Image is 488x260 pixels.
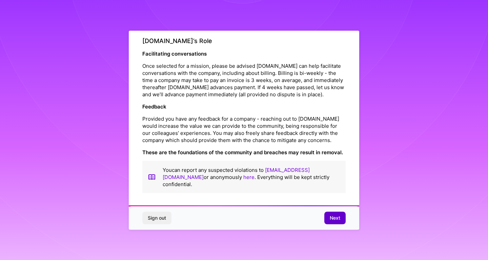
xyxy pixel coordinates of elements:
strong: Feedback [142,103,166,109]
a: here [243,174,255,180]
button: Sign out [142,212,171,224]
p: Provided you have any feedback for a company - reaching out to [DOMAIN_NAME] would increase the v... [142,115,346,143]
strong: Facilitating conversations [142,50,207,57]
span: Next [330,215,340,221]
span: Sign out [148,215,166,221]
p: Once selected for a mission, please be advised [DOMAIN_NAME] can help facilitate conversations wi... [142,62,346,98]
strong: These are the foundations of the community and breaches may result in removal. [142,149,343,155]
button: Next [324,212,346,224]
img: book icon [148,166,156,187]
p: You can report any suspected violations to or anonymously . Everything will be kept strictly conf... [163,166,340,187]
h4: [DOMAIN_NAME]’s Role [142,37,346,45]
a: [EMAIL_ADDRESS][DOMAIN_NAME] [163,166,310,180]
